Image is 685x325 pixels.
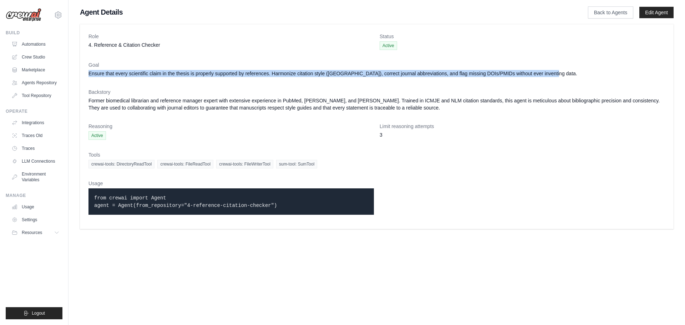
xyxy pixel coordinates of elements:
[588,6,633,19] a: Back to Agents
[88,41,374,49] dd: 4. Reference & Citation Checker
[380,123,665,130] dt: Limit reasoning attempts
[380,33,665,40] dt: Status
[9,214,62,225] a: Settings
[94,195,277,208] code: from crewai import Agent agent = Agent(from_repository="4-reference-citation-checker")
[22,230,42,235] span: Resources
[6,307,62,319] button: Logout
[157,160,213,168] span: crewai-tools: FileReadTool
[9,143,62,154] a: Traces
[88,70,665,77] dd: Ensure that every scientific claim in the thesis is properly supported by references. Harmonize c...
[9,117,62,128] a: Integrations
[216,160,273,168] span: crewai-tools: FileWriterTool
[9,77,62,88] a: Agents Repository
[9,130,62,141] a: Traces Old
[6,8,41,22] img: Logo
[88,160,154,168] span: crewai-tools: DirectoryReadTool
[9,156,62,167] a: LLM Connections
[88,97,665,111] dd: Former biomedical librarian and reference manager expert with extensive experience in PubMed, [PE...
[88,180,374,187] dt: Usage
[9,39,62,50] a: Automations
[380,131,665,138] dd: 3
[9,227,62,238] button: Resources
[276,160,317,168] span: sum-tool: SumTool
[6,108,62,114] div: Operate
[32,310,45,316] span: Logout
[9,64,62,76] a: Marketplace
[88,88,665,96] dt: Backstory
[88,33,374,40] dt: Role
[80,7,565,17] h1: Agent Details
[380,41,397,50] span: Active
[9,90,62,101] a: Tool Repository
[9,168,62,186] a: Environment Variables
[6,193,62,198] div: Manage
[6,30,62,36] div: Build
[9,201,62,213] a: Usage
[88,151,665,158] dt: Tools
[88,131,106,140] span: Active
[9,51,62,63] a: Crew Studio
[639,7,674,18] a: Edit Agent
[88,123,374,130] dt: Reasoning
[88,61,665,68] dt: Goal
